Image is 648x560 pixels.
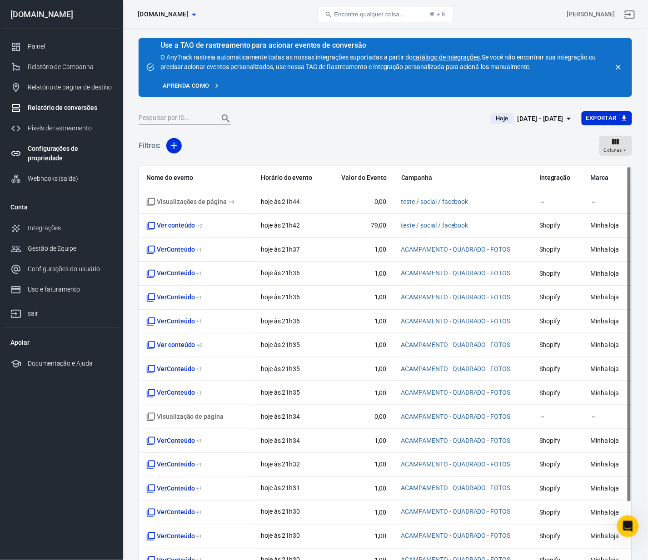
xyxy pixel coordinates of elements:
[157,437,195,444] font: VerConteúdo
[261,293,300,301] font: hoje às 21h36
[261,508,300,515] time: 2025-10-07T21:30:53-03:00
[163,82,209,89] font: Aprenda como
[590,174,608,182] font: Marca
[160,54,413,61] font: O AnyTrack rastreia automaticamente todas as nossas integrações suportadas a partir do
[199,461,203,468] font: 1
[3,77,120,98] a: Relatório de página de destino
[539,317,561,325] font: Shopify
[261,269,300,277] font: hoje às 21h36
[14,297,21,305] button: Upload attachment
[539,294,561,301] font: Shopify
[539,222,561,229] font: Shopify
[401,293,511,301] a: ACAMPAMENTO - QUADRADO - FOTOS
[261,198,300,205] font: hoje às 21h44
[3,300,120,324] a: sair
[401,388,511,397] span: ACAMPAMENTO - QUADRADO - FOTOS
[199,366,203,372] font: 1
[518,115,563,122] font: [DATE] - [DATE]
[539,437,561,444] font: Shopify
[612,61,625,74] button: fechar
[401,198,469,207] span: teste / social / facebook
[401,412,511,421] span: ACAMPAMENTO - QUADRADO - FOTOS
[401,222,469,229] a: teste / social / facebook
[480,54,482,61] font: .
[28,104,97,111] font: Relatório de conversões
[539,533,561,540] font: Shopify
[261,269,300,277] time: 2025-10-07T21:36:39-03:00
[590,461,619,468] font: Minha loja
[401,461,511,468] a: ACAMPAMENTO - QUADRADO - FOTOS
[371,222,387,229] font: 79,00
[10,339,30,346] font: Apoiar
[539,413,546,421] font: －
[7,153,174,201] div: Jose says…
[590,246,619,253] font: Minha loja
[197,437,199,444] font: +
[199,223,203,229] font: 2
[7,88,149,143] div: what is the permalink of your product on[URL][DOMAIN_NAME]?that is the link that you should publi...
[197,390,199,396] font: +
[142,4,160,21] button: Lar
[199,390,203,396] font: 1
[590,342,619,349] font: Minha loja
[567,10,615,19] div: ID da conta: 7D9VSqxT
[139,141,161,150] font: Filtros:
[539,366,561,373] font: Shopify
[7,22,174,88] div: Jose says…
[22,103,93,110] a: [URL][DOMAIN_NAME]
[261,246,300,253] font: hoje às 21h37
[261,317,300,325] time: 2025-10-07T21:36:08-03:00
[401,174,433,182] font: Campanha
[539,461,561,468] font: Shopify
[401,221,469,230] span: teste / social / facebook
[157,341,195,348] font: Ver conteúdo
[3,98,120,118] a: Relatório de conversões
[261,293,300,301] time: 2025-10-07T21:36:37-03:00
[374,270,387,277] font: 1,00
[199,318,203,324] font: 1
[401,389,511,396] a: ACAMPAMENTO - QUADRADO - FOTOS
[401,269,511,277] font: ACAMPAMENTO - QUADRADO - FOTOS
[401,413,511,420] a: ACAMPAMENTO - QUADRADO - FOTOS
[401,365,511,372] font: ACAMPAMENTO - QUADRADO - FOTOS
[401,245,511,254] span: ACAMPAMENTO - QUADRADO - FOTOS
[28,145,78,162] font: Configurações de propriedade
[197,294,199,301] font: +
[3,36,120,57] a: Painel
[539,270,561,277] font: Shopify
[413,54,480,61] font: catálogo de integrações
[3,279,120,300] a: Uso e faturamento
[199,270,203,277] font: 1
[155,294,170,308] button: Enviar uma mensagem…
[590,294,619,301] font: Minha loja
[157,293,195,301] font: VerConteúdo
[199,485,203,491] font: 1
[539,174,571,182] font: Integração
[26,5,40,20] img: Imagem de perfil de José
[374,461,387,468] font: 1,00
[590,270,619,277] font: Minha loja
[539,389,561,396] font: Shopify
[261,532,300,540] font: hoje às 21h30
[401,317,511,325] a: ACAMPAMENTO - QUADRADO - FOTOS
[496,115,508,122] font: Hoje
[401,293,511,302] span: ACAMPAMENTO - QUADRADO - FOTOS
[15,227,142,254] div: And no, your cross domain settings are incorrect, but first let's work on the permalink
[3,218,120,238] a: Integrações
[590,509,619,516] font: Minha loja
[139,113,211,124] input: Pesquisar por ID...
[590,222,619,229] font: Minha loja
[401,317,511,326] span: ACAMPAMENTO - QUADRADO - FOTOS
[261,365,300,372] font: hoje às 21h35
[429,11,446,18] font: ⌘ + K
[3,57,120,77] a: Relatório de Campanha
[7,222,149,259] div: And no, your cross domain settings are incorrect, but first let's work on the permalink[PERSON_NA...
[146,174,193,182] font: Nome do evento
[10,203,28,211] font: Conta
[590,437,619,444] font: Minha loja
[229,198,231,205] font: +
